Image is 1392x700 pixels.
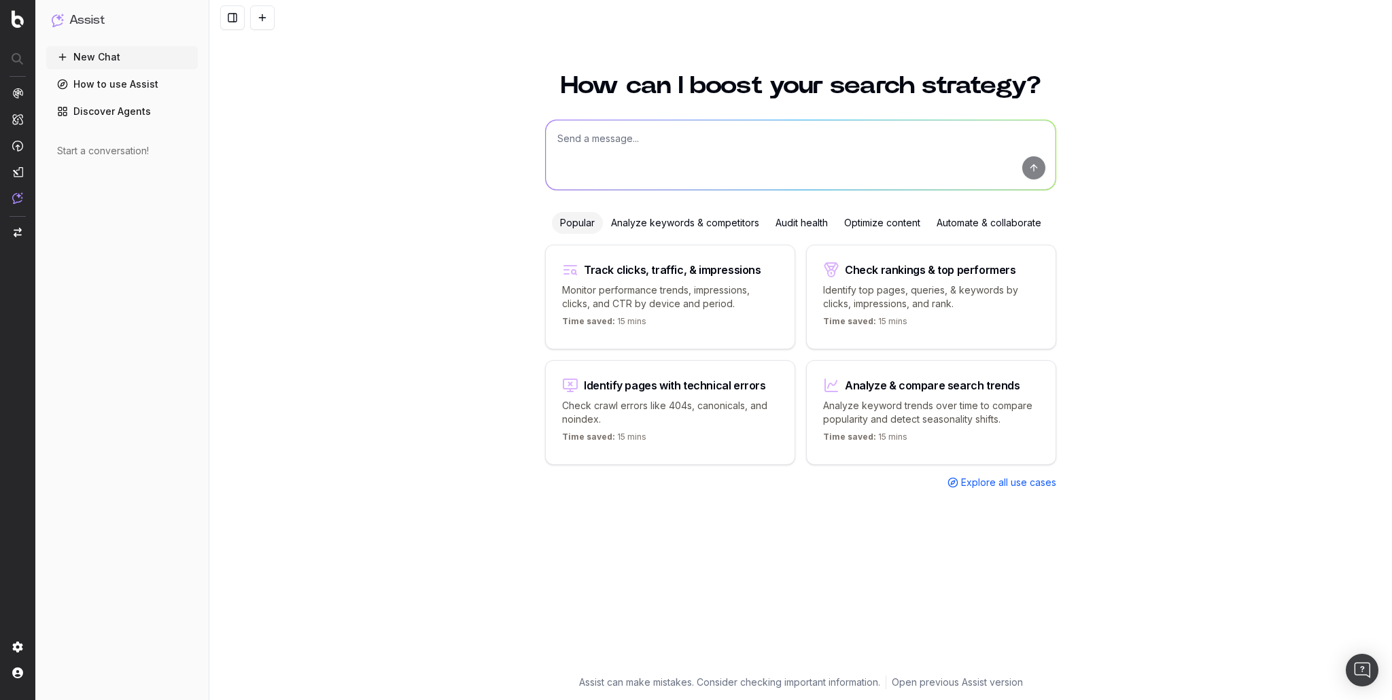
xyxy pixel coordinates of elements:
[961,476,1056,489] span: Explore all use cases
[12,140,23,152] img: Activation
[767,212,836,234] div: Audit health
[562,432,615,442] span: Time saved:
[57,144,187,158] div: Start a conversation!
[52,14,64,27] img: Assist
[823,399,1039,426] p: Analyze keyword trends over time to compare popularity and detect seasonality shifts.
[69,11,105,30] h1: Assist
[12,88,23,99] img: Analytics
[562,432,646,448] p: 15 mins
[46,73,198,95] a: How to use Assist
[928,212,1049,234] div: Automate & collaborate
[823,316,876,326] span: Time saved:
[12,167,23,177] img: Studio
[562,316,646,332] p: 15 mins
[584,380,766,391] div: Identify pages with technical errors
[46,101,198,122] a: Discover Agents
[12,642,23,652] img: Setting
[603,212,767,234] div: Analyze keywords & competitors
[836,212,928,234] div: Optimize content
[823,432,876,442] span: Time saved:
[12,113,23,125] img: Intelligence
[46,46,198,68] button: New Chat
[892,676,1023,689] a: Open previous Assist version
[562,316,615,326] span: Time saved:
[823,316,907,332] p: 15 mins
[52,11,192,30] button: Assist
[12,667,23,678] img: My account
[12,192,23,204] img: Assist
[14,228,22,237] img: Switch project
[545,73,1056,98] h1: How can I boost your search strategy?
[845,380,1020,391] div: Analyze & compare search trends
[947,476,1056,489] a: Explore all use cases
[823,432,907,448] p: 15 mins
[552,212,603,234] div: Popular
[12,10,24,28] img: Botify logo
[584,264,761,275] div: Track clicks, traffic, & impressions
[579,676,880,689] p: Assist can make mistakes. Consider checking important information.
[845,264,1016,275] div: Check rankings & top performers
[562,283,778,311] p: Monitor performance trends, impressions, clicks, and CTR by device and period.
[1346,654,1378,686] div: Open Intercom Messenger
[823,283,1039,311] p: Identify top pages, queries, & keywords by clicks, impressions, and rank.
[562,399,778,426] p: Check crawl errors like 404s, canonicals, and noindex.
